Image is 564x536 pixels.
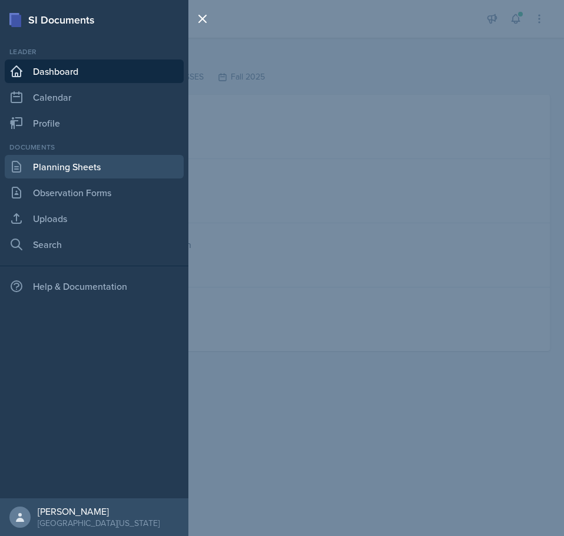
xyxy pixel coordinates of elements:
div: [PERSON_NAME] [38,505,160,517]
div: Documents [5,142,184,153]
a: Planning Sheets [5,155,184,178]
a: Observation Forms [5,181,184,204]
a: Calendar [5,85,184,109]
div: Leader [5,47,184,57]
a: Uploads [5,207,184,230]
div: Help & Documentation [5,274,184,298]
a: Search [5,233,184,256]
div: [GEOGRAPHIC_DATA][US_STATE] [38,517,160,529]
a: Profile [5,111,184,135]
a: Dashboard [5,59,184,83]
